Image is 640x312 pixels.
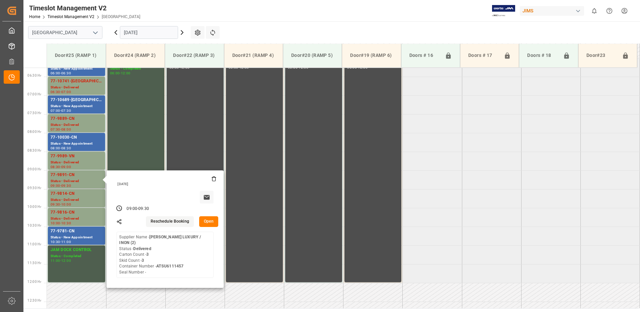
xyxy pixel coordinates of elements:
[51,153,102,160] div: 77-9989-VN
[61,90,71,93] div: 07:00
[60,184,61,187] div: -
[51,85,102,90] div: Status - Delivered
[137,206,138,212] div: -
[61,259,71,262] div: 12:00
[156,264,183,268] b: ATSU6111457
[60,222,61,225] div: -
[60,203,61,206] div: -
[51,72,60,75] div: 06:00
[466,49,501,62] div: Doors # 17
[60,72,61,75] div: -
[51,209,102,216] div: 77-9816-CN
[407,49,442,62] div: Doors # 16
[52,49,100,62] div: Door#25 (RAMP 1)
[230,49,277,62] div: Door#21 (RAMP 4)
[60,90,61,93] div: -
[27,205,41,209] span: 10:00 Hr
[119,72,121,75] div: -
[51,240,60,243] div: 10:30
[61,147,71,150] div: 08:30
[51,147,60,150] div: 08:00
[61,128,71,131] div: 08:00
[51,172,102,178] div: 77-9891-CN
[51,184,60,187] div: 09:00
[27,92,41,96] span: 07:00 Hr
[146,252,149,257] b: 3
[61,184,71,187] div: 09:30
[51,222,60,225] div: 10:00
[29,14,40,19] a: Home
[51,190,102,197] div: 77-9814-CN
[61,240,71,243] div: 11:00
[51,203,60,206] div: 09:30
[27,280,41,284] span: 12:00 Hr
[51,228,102,235] div: 77-9781-CN
[119,235,201,245] b: [PERSON_NAME] LUXURY / INON (2)
[120,26,178,39] input: DD.MM.YYYY
[27,74,41,77] span: 06:30 Hr
[27,186,41,190] span: 09:30 Hr
[51,178,102,184] div: Status - Delivered
[27,224,41,227] span: 10:30 Hr
[199,216,219,227] button: Open
[60,109,61,112] div: -
[51,165,60,168] div: 08:30
[27,111,41,115] span: 07:30 Hr
[138,206,149,212] div: 09:30
[28,26,102,39] input: Type to search/select
[51,103,102,109] div: Status - New Appointment
[61,72,71,75] div: 06:30
[27,130,41,134] span: 08:00 Hr
[119,234,211,276] div: Supplier Name - Status - Carton Count - Skid Count - Container Number - Seal Number -
[289,49,336,62] div: Door#20 (RAMP 5)
[60,259,61,262] div: -
[51,235,102,240] div: Status - New Appointment
[60,147,61,150] div: -
[347,49,395,62] div: Door#19 (RAMP 6)
[51,97,102,103] div: 77-10689-[GEOGRAPHIC_DATA]
[51,128,60,131] div: 07:30
[60,165,61,168] div: -
[115,182,216,186] div: [DATE]
[51,66,102,72] div: Status - New Appointment
[90,27,100,38] button: open menu
[51,216,102,222] div: Status - Delivered
[51,253,102,259] div: Status - Completed
[51,197,102,203] div: Status - Delivered
[27,167,41,171] span: 09:00 Hr
[61,165,71,168] div: 09:00
[60,128,61,131] div: -
[525,49,560,62] div: Doors # 18
[51,134,102,141] div: 77-10030-CN
[61,203,71,206] div: 10:00
[51,78,102,85] div: 77-10741-[GEOGRAPHIC_DATA]
[27,299,41,302] span: 12:30 Hr
[111,49,159,62] div: Door#24 (RAMP 2)
[51,259,60,262] div: 11:00
[51,109,60,112] div: 07:00
[170,49,218,62] div: Door#22 (RAMP 3)
[51,115,102,122] div: 77-9889-CN
[27,261,41,265] span: 11:30 Hr
[110,66,162,72] div: Status - Completed
[48,14,94,19] a: Timeslot Management V2
[51,122,102,128] div: Status - Delivered
[29,3,140,13] div: Timeslot Management V2
[127,206,137,212] div: 09:00
[27,149,41,152] span: 08:30 Hr
[133,246,151,251] b: Delivered
[51,90,60,93] div: 06:30
[142,258,144,263] b: 3
[51,247,102,253] div: JAM DOCK CONTROL
[61,222,71,225] div: 10:30
[492,5,515,17] img: Exertis%20JAM%20-%20Email%20Logo.jpg_1722504956.jpg
[110,72,120,75] div: 06:00
[584,49,619,62] div: Door#23
[51,141,102,147] div: Status - New Appointment
[121,72,131,75] div: 12:00
[51,160,102,165] div: Status - Delivered
[61,109,71,112] div: 07:30
[27,242,41,246] span: 11:00 Hr
[60,240,61,243] div: -
[146,216,194,227] button: Reschedule Booking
